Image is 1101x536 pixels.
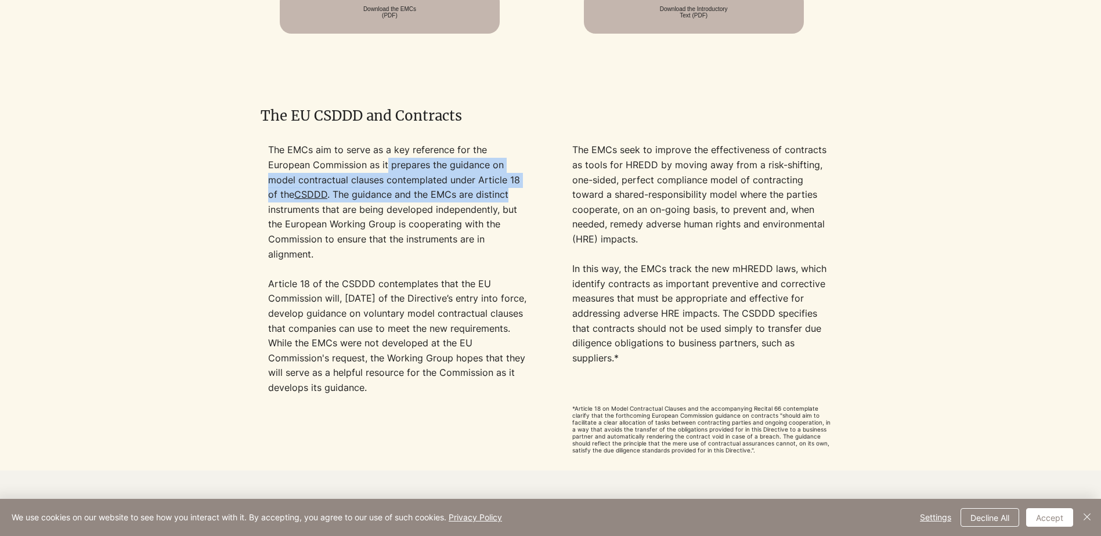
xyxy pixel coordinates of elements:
p: The EMCs seek to improve the effectiveness of contracts as tools for HREDD by moving away from a ... [572,143,833,365]
a: Privacy Policy [449,512,502,522]
button: Decline All [961,508,1019,527]
p: The EMCs aim to serve as a key reference for the European Commission as it prepares the guidance ... [268,143,529,410]
button: Close [1080,508,1094,527]
span: Download the EMCs (PDF) [363,6,416,19]
a: CSDDD [294,189,327,200]
span: Download the Introductory Text (PDF) [660,6,728,19]
span: Settings [920,509,951,526]
span: We use cookies on our website to see how you interact with it. By accepting, you agree to our use... [12,512,502,523]
button: Accept [1026,508,1073,527]
img: Close [1080,510,1094,524]
span: *Article 18 on Model Contractual Clauses and the accompanying Recital 66 contemplate clarify that... [572,405,831,454]
h2: The EU CSDDD and Contracts [261,106,841,126]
